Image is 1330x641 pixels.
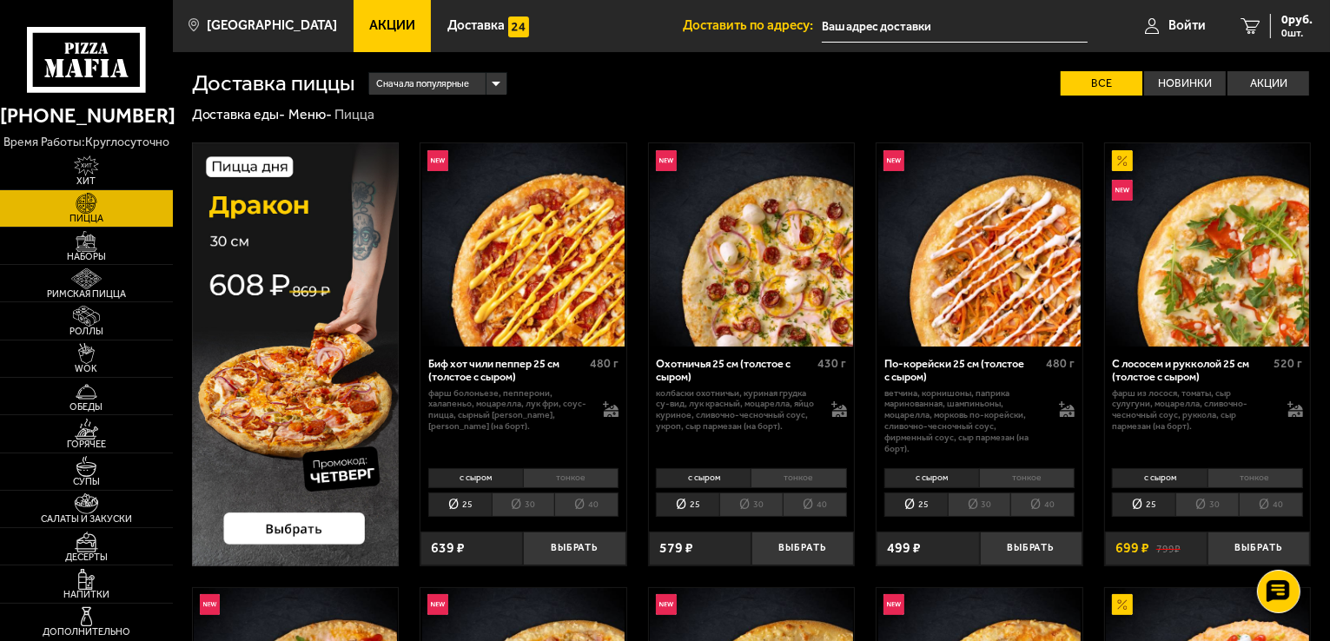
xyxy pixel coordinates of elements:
img: С лососем и рукколой 25 см (толстое с сыром) [1106,143,1309,347]
li: с сыром [1112,468,1207,488]
li: 40 [783,492,847,517]
a: НовинкаБиф хот чили пеппер 25 см (толстое с сыром) [420,143,626,347]
li: 40 [1239,492,1303,517]
li: 25 [884,492,948,517]
img: Акционный [1112,150,1133,171]
img: По-корейски 25 см (толстое с сыром) [878,143,1082,347]
s: 799 ₽ [1156,541,1181,555]
div: Охотничья 25 см (толстое с сыром) [656,357,813,384]
span: 520 г [1274,356,1303,371]
label: Все [1061,71,1142,96]
img: Новинка [883,594,904,615]
span: 699 ₽ [1115,541,1149,555]
li: 25 [656,492,719,517]
li: с сыром [656,468,751,488]
button: Выбрать [1208,532,1310,565]
button: Выбрать [980,532,1082,565]
li: тонкое [523,468,619,488]
span: 579 ₽ [659,541,693,555]
span: 0 шт. [1281,28,1313,38]
span: Войти [1168,19,1206,32]
span: 499 ₽ [887,541,921,555]
img: Новинка [883,150,904,171]
span: Доставка [447,19,505,32]
div: По-корейски 25 см (толстое с сыром) [884,357,1042,384]
a: Доставка еды- [192,106,286,122]
li: 40 [1010,492,1075,517]
span: 480 г [590,356,619,371]
li: с сыром [884,468,979,488]
span: 639 ₽ [431,541,465,555]
a: АкционныйНовинкаС лососем и рукколой 25 см (толстое с сыром) [1105,143,1311,347]
div: С лососем и рукколой 25 см (толстое с сыром) [1112,357,1269,384]
p: фарш болоньезе, пепперони, халапеньо, моцарелла, лук фри, соус-пицца, сырный [PERSON_NAME], [PERS... [428,388,589,433]
span: Акции [369,19,415,32]
p: фарш из лосося, томаты, сыр сулугуни, моцарелла, сливочно-чесночный соус, руккола, сыр пармезан (... [1112,388,1273,433]
div: Пицца [334,106,374,124]
span: Доставить по адресу: [683,19,822,32]
a: НовинкаОхотничья 25 см (толстое с сыром) [649,143,855,347]
img: Новинка [1112,180,1133,201]
img: Биф хот чили пеппер 25 см (толстое с сыром) [422,143,625,347]
span: 0 руб. [1281,14,1313,26]
p: колбаски охотничьи, куриная грудка су-вид, лук красный, моцарелла, яйцо куриное, сливочно-чесночн... [656,388,817,433]
span: 430 г [818,356,847,371]
li: 25 [1112,492,1175,517]
span: Сначала популярные [376,71,469,97]
li: 40 [554,492,619,517]
button: Выбрать [523,532,625,565]
img: Новинка [427,594,448,615]
li: с сыром [428,468,523,488]
img: Новинка [656,150,677,171]
img: 15daf4d41897b9f0e9f617042186c801.svg [508,17,529,37]
li: 25 [428,492,492,517]
img: Новинка [200,594,221,615]
label: Новинки [1144,71,1226,96]
li: тонкое [751,468,846,488]
input: Ваш адрес доставки [822,10,1088,43]
img: Охотничья 25 см (толстое с сыром) [650,143,853,347]
li: 30 [948,492,1011,517]
div: Биф хот чили пеппер 25 см (толстое с сыром) [428,357,586,384]
a: НовинкаПо-корейски 25 см (толстое с сыром) [877,143,1082,347]
button: Выбрать [751,532,854,565]
li: 30 [492,492,555,517]
li: тонкое [979,468,1075,488]
label: Акции [1227,71,1309,96]
a: Меню- [288,106,332,122]
span: [GEOGRAPHIC_DATA] [207,19,337,32]
h1: Доставка пиццы [192,72,355,95]
p: ветчина, корнишоны, паприка маринованная, шампиньоны, моцарелла, морковь по-корейски, сливочно-че... [884,388,1045,455]
span: 480 г [1046,356,1075,371]
li: 30 [1175,492,1239,517]
li: тонкое [1208,468,1303,488]
li: 30 [719,492,783,517]
img: Новинка [656,594,677,615]
img: Новинка [427,150,448,171]
img: Акционный [1112,594,1133,615]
